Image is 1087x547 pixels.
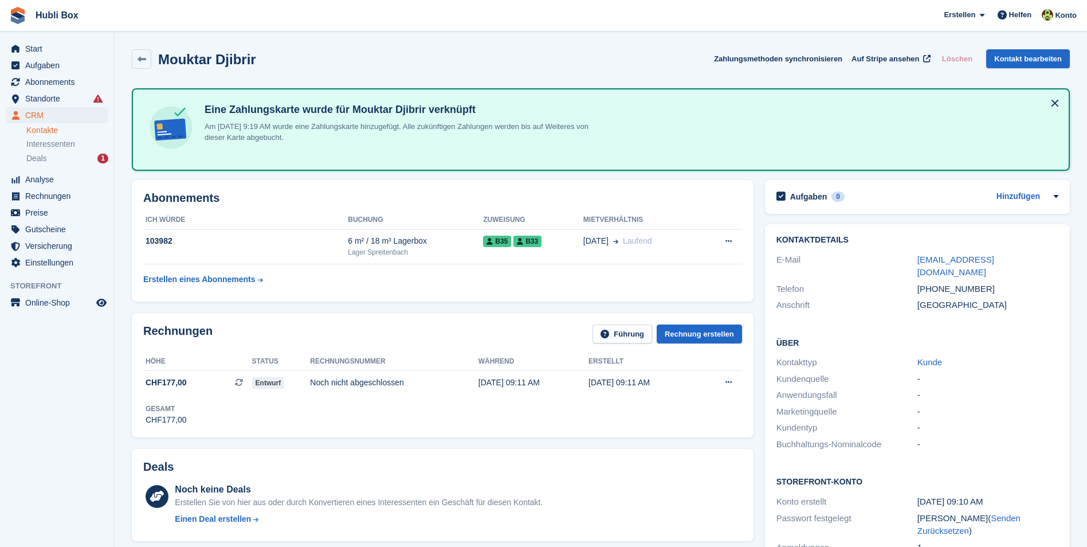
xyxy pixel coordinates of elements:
[776,236,1058,245] h2: Kontaktdetails
[348,235,483,247] div: 6 m² / 18 m³ Lagerbox
[143,269,263,290] a: Erstellen eines Abonnements
[143,211,348,229] th: ICH WÜRDE
[478,377,588,389] div: [DATE] 09:11 AM
[25,295,94,311] span: Online-Shop
[776,283,917,296] div: Telefon
[513,236,541,247] span: B33
[25,221,94,237] span: Gutscheine
[158,52,256,67] h2: Mouktar Djibrir
[9,7,26,24] img: stora-icon-8386f47178a22dfd0bd8f6a31ec36ba5ce8667c1dd55bd0f319d3a0aa187defe.svg
[483,211,583,229] th: Zuweisung
[26,125,108,136] a: Kontakte
[25,41,94,57] span: Start
[986,49,1070,68] a: Kontakt bearbeiten
[917,405,1058,419] div: -
[310,353,478,371] th: Rechnungsnummer
[776,438,917,451] div: Buchhaltungs-Nominalcode
[143,325,213,343] h2: Rechnungen
[25,205,94,221] span: Preise
[25,188,94,204] span: Rechnungen
[6,41,108,57] a: menu
[25,57,94,73] span: Aufgaben
[25,74,94,90] span: Abonnements
[831,192,845,202] div: 0
[776,299,917,312] div: Anschrift
[348,211,483,229] th: Buchung
[917,373,1058,386] div: -
[6,91,108,107] a: menu
[937,49,977,68] button: Löschen
[26,153,47,164] span: Deals
[714,49,842,68] button: Zahlungsmethoden synchronisieren
[592,325,652,343] a: Führung
[917,389,1058,402] div: -
[26,138,108,150] a: Interessenten
[147,103,195,152] img: card-linked-ebf98d0992dc2aeb22e95c0e3c79077019eb2392cfd83c6a337811c24bc77127.svg
[25,107,94,123] span: CRM
[776,373,917,386] div: Kundenquelle
[143,192,742,205] h2: Abonnements
[6,188,108,204] a: menu
[10,280,114,292] span: Storefront
[175,513,543,525] a: Einen Deal erstellen
[776,253,917,279] div: E-Mail
[95,296,108,310] a: Vorschau-Shop
[146,377,187,389] span: CHF177,00
[776,421,917,435] div: Kundentyp
[6,205,108,221] a: menu
[6,57,108,73] a: menu
[252,377,285,389] span: Entwurf
[252,353,311,371] th: Status
[996,190,1040,204] a: Hinzufügen
[917,299,1058,312] div: [GEOGRAPHIC_DATA]
[776,475,1058,487] h2: Storefront-Konto
[583,211,701,229] th: Mietverhältnis
[917,512,1058,538] div: [PERSON_NAME]
[25,171,94,187] span: Analyse
[917,421,1058,435] div: -
[478,353,588,371] th: Während
[588,377,698,389] div: [DATE] 09:11 AM
[25,91,94,107] span: Standorte
[6,221,108,237] a: menu
[6,255,108,271] a: menu
[583,235,609,247] span: [DATE]
[776,495,917,509] div: Konto erstellt
[25,255,94,271] span: Einstellungen
[776,512,917,538] div: Passwort festgelegt
[26,139,75,150] span: Interessenten
[588,353,698,371] th: Erstellt
[146,404,187,414] div: Gesamt
[143,273,256,286] div: Erstellen eines Abonnements
[944,9,975,21] span: Erstellen
[348,247,483,257] div: Lager Spreitenbach
[175,513,251,525] div: Einen Deal erstellen
[146,414,187,426] div: CHF177,00
[917,438,1058,451] div: -
[483,236,511,247] span: B35
[200,103,601,116] h4: Eine Zahlungskarte wurde für Mouktar Djibrir verknüpft
[776,389,917,402] div: Anwendungsfall
[6,107,108,123] a: menu
[776,337,1058,348] h2: Über
[310,377,478,389] div: Noch nicht abgeschlossen
[97,154,108,163] div: 1
[917,495,1058,509] div: [DATE] 09:10 AM
[26,153,108,165] a: Deals 1
[776,405,917,419] div: Marketingquelle
[143,460,174,474] h2: Deals
[6,238,108,254] a: menu
[175,497,543,509] div: Erstellen Sie von hier aus oder durch Konvertieren eines Interessenten ein Geschäft für diesen Ko...
[917,283,1058,296] div: [PHONE_NUMBER]
[776,356,917,369] div: Kontakttyp
[143,235,348,247] div: 103982
[917,255,994,278] a: [EMAIL_ADDRESS][DOMAIN_NAME]
[6,171,108,187] a: menu
[31,6,83,25] a: Hubli Box
[25,238,94,254] span: Versicherung
[143,353,252,371] th: Höhe
[93,94,103,103] i: Es sind Fehler bei der Synchronisierung von Smart-Einträgen aufgetreten
[6,74,108,90] a: menu
[1009,9,1032,21] span: Helfen
[917,357,942,367] a: Kunde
